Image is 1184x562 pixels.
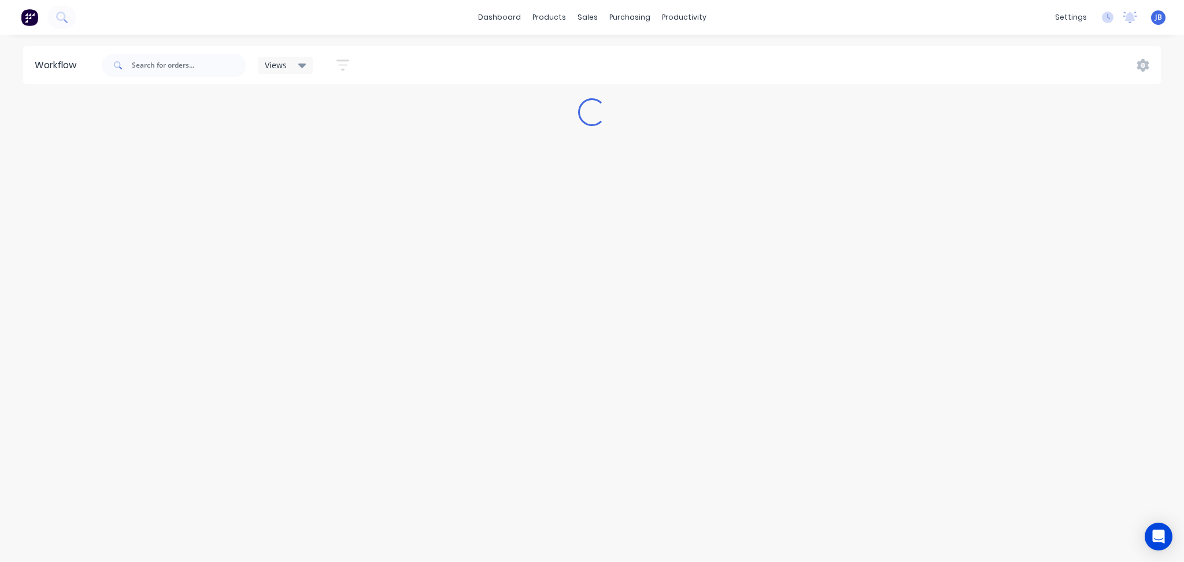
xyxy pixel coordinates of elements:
div: Workflow [35,58,82,72]
input: Search for orders... [132,54,246,77]
div: sales [572,9,604,26]
div: purchasing [604,9,656,26]
div: productivity [656,9,712,26]
div: Open Intercom Messenger [1145,523,1172,550]
div: settings [1049,9,1093,26]
div: products [527,9,572,26]
a: dashboard [472,9,527,26]
span: JB [1155,12,1162,23]
span: Views [265,59,287,71]
img: Factory [21,9,38,26]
